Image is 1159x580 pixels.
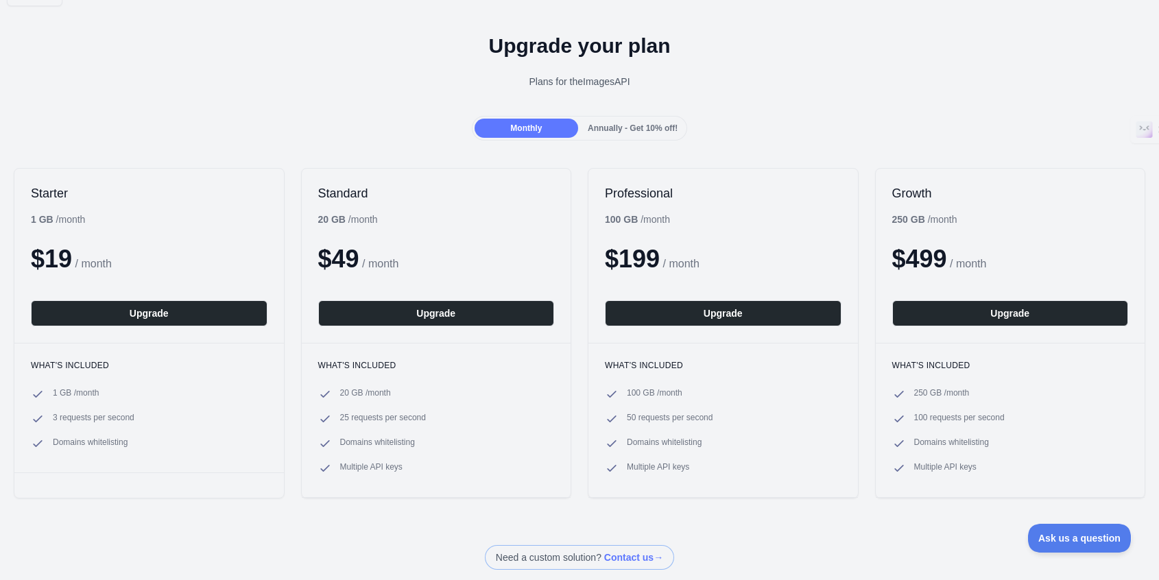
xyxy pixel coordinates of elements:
[892,213,957,226] div: / month
[892,245,947,273] span: $ 499
[605,245,660,273] span: $ 199
[605,214,638,225] b: 100 GB
[950,258,986,269] span: / month
[605,213,670,226] div: / month
[663,258,700,269] span: / month
[892,214,925,225] b: 250 GB
[1028,524,1132,553] iframe: Toggle Customer Support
